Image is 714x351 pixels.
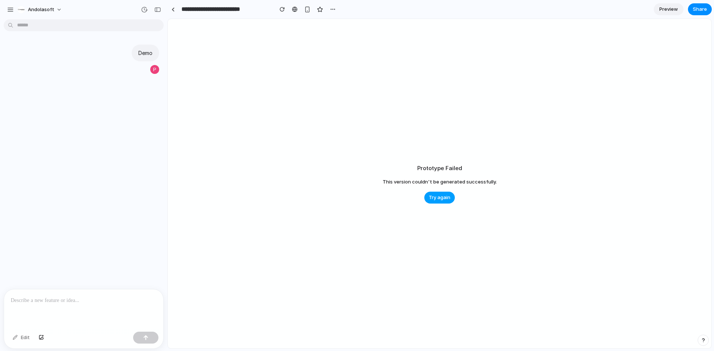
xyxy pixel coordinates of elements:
[654,3,684,15] a: Preview
[15,4,66,16] button: Andolasoft
[383,178,497,186] span: This version couldn't be generated successfully.
[429,194,450,201] span: Try again
[138,49,152,57] p: Demo
[659,6,678,13] span: Preview
[688,3,712,15] button: Share
[693,6,707,13] span: Share
[424,192,455,204] button: Try again
[417,164,462,173] h2: Prototype Failed
[28,6,54,13] span: Andolasoft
